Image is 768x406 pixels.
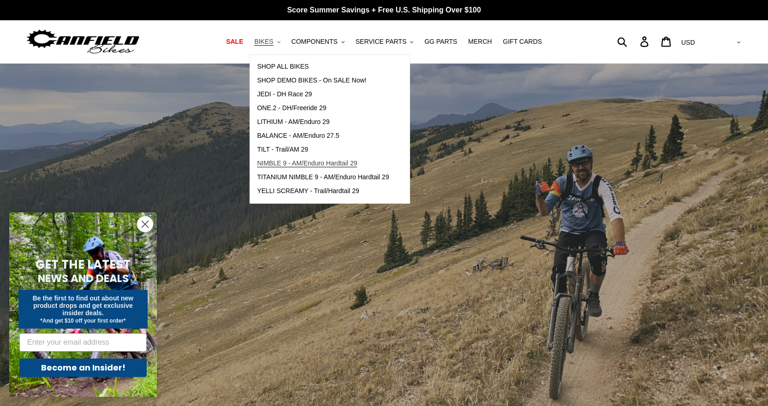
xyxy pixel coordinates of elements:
[622,31,646,52] input: Search
[221,35,248,48] a: SALE
[464,35,496,48] a: MERCH
[424,38,457,46] span: GG PARTS
[250,171,396,184] a: TITANIUM NIMBLE 9 - AM/Enduro Hardtail 29
[33,294,134,317] span: Be the first to find out about new product drops and get exclusive insider deals.
[250,101,396,115] a: ONE.2 - DH/Freeride 29
[254,38,273,46] span: BIKES
[250,129,396,143] a: BALANCE - AM/Enduro 27.5
[36,256,131,273] span: GET THE LATEST
[137,216,153,232] button: Close dialog
[257,187,359,195] span: YELLI SCREAMY - Trail/Hardtail 29
[356,38,406,46] span: SERVICE PARTS
[250,88,396,101] a: JEDI - DH Race 29
[257,146,308,153] span: TILT - Trail/AM 29
[40,318,125,324] span: *And get $10 off your first order*
[257,118,329,126] span: LITHIUM - AM/Enduro 29
[292,38,338,46] span: COMPONENTS
[351,35,418,48] button: SERVICE PARTS
[257,76,366,84] span: SHOP DEMO BIKES - On SALE Now!
[19,359,147,377] button: Become an Insider!
[257,104,326,112] span: ONE.2 - DH/Freeride 29
[503,38,542,46] span: GIFT CARDS
[38,271,129,286] span: NEWS AND DEALS
[226,38,243,46] span: SALE
[19,333,147,352] input: Enter your email address
[498,35,547,48] a: GIFT CARDS
[287,35,349,48] button: COMPONENTS
[257,173,389,181] span: TITANIUM NIMBLE 9 - AM/Enduro Hardtail 29
[257,132,339,140] span: BALANCE - AM/Enduro 27.5
[468,38,492,46] span: MERCH
[420,35,462,48] a: GG PARTS
[257,90,312,98] span: JEDI - DH Race 29
[25,27,141,56] img: Canfield Bikes
[257,63,309,71] span: SHOP ALL BIKES
[257,159,357,167] span: NIMBLE 9 - AM/Enduro Hardtail 29
[250,60,396,74] a: SHOP ALL BIKES
[250,74,396,88] a: SHOP DEMO BIKES - On SALE Now!
[250,115,396,129] a: LITHIUM - AM/Enduro 29
[250,35,285,48] button: BIKES
[250,184,396,198] a: YELLI SCREAMY - Trail/Hardtail 29
[250,157,396,171] a: NIMBLE 9 - AM/Enduro Hardtail 29
[250,143,396,157] a: TILT - Trail/AM 29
